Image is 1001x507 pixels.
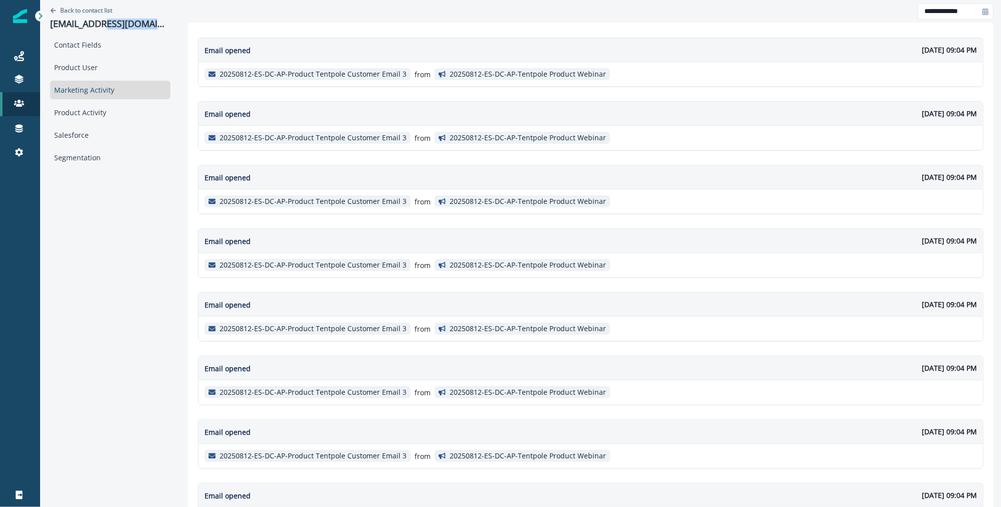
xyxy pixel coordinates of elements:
p: 20250812-ES-DC-AP-Tentpole Product Webinar [450,388,606,397]
p: 20250812-ES-DC-AP-Product Tentpole Customer Email 3 [220,261,407,270]
p: Back to contact list [60,6,112,15]
p: [DATE] 09:04 PM [922,299,977,310]
p: 20250812-ES-DC-AP-Product Tentpole Customer Email 3 [220,388,407,397]
p: from [415,324,431,334]
div: Contact Fields [50,36,170,54]
p: 20250812-ES-DC-AP-Product Tentpole Customer Email 3 [220,452,407,460]
p: 20250812-ES-DC-AP-Product Tentpole Customer Email 3 [220,134,407,142]
div: Marketing Activity [50,81,170,99]
p: from [415,260,431,271]
div: Product User [50,58,170,77]
img: Inflection [13,9,27,23]
p: 20250812-ES-DC-AP-Tentpole Product Webinar [450,261,606,270]
p: [DATE] 09:04 PM [922,45,977,55]
p: Email opened [205,172,251,183]
p: 20250812-ES-DC-AP-Product Tentpole Customer Email 3 [220,325,407,333]
p: 20250812-ES-DC-AP-Tentpole Product Webinar [450,70,606,79]
p: from [415,196,431,207]
p: Email opened [205,427,251,437]
p: from [415,451,431,461]
div: Salesforce [50,126,170,144]
p: Email opened [205,45,251,56]
p: [DATE] 09:04 PM [922,235,977,246]
p: from [415,133,431,143]
button: Go back [50,6,112,15]
p: Email opened [205,109,251,119]
p: from [415,69,431,80]
p: Email opened [205,300,251,310]
p: Email opened [205,490,251,501]
div: Segmentation [50,148,170,167]
p: [DATE] 09:04 PM [922,108,977,119]
p: Email opened [205,236,251,246]
p: [DATE] 09:04 PM [922,363,977,373]
p: 20250812-ES-DC-AP-Tentpole Product Webinar [450,325,606,333]
p: 20250812-ES-DC-AP-Tentpole Product Webinar [450,134,606,142]
p: [DATE] 09:04 PM [922,172,977,182]
div: Product Activity [50,103,170,122]
p: 20250812-ES-DC-AP-Tentpole Product Webinar [450,197,606,206]
p: 20250812-ES-DC-AP-Product Tentpole Customer Email 3 [220,197,407,206]
p: 20250812-ES-DC-AP-Product Tentpole Customer Email 3 [220,70,407,79]
p: [EMAIL_ADDRESS][DOMAIN_NAME] [50,19,170,30]
p: [DATE] 09:04 PM [922,426,977,437]
p: [DATE] 09:04 PM [922,490,977,500]
p: from [415,387,431,398]
p: 20250812-ES-DC-AP-Tentpole Product Webinar [450,452,606,460]
p: Email opened [205,363,251,374]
